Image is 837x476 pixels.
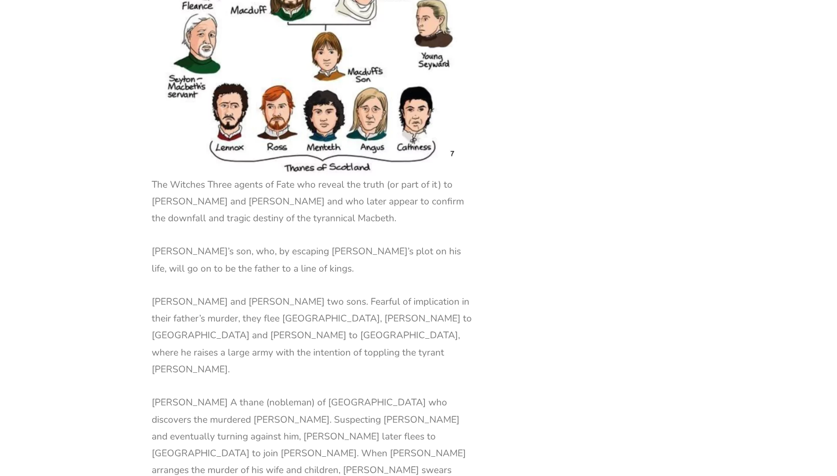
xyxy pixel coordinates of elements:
p: [PERSON_NAME] and [PERSON_NAME] two sons. Fearful of implication in their father’s murder, they f... [152,293,473,378]
iframe: Chat Widget [668,364,837,476]
p: The Witches Three agents of Fate who reveal the truth (or part of it) to [PERSON_NAME] and [PERSO... [152,176,473,227]
p: [PERSON_NAME]’s son, who, by escaping [PERSON_NAME]’s plot on his life, will go on to be the fath... [152,243,473,277]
